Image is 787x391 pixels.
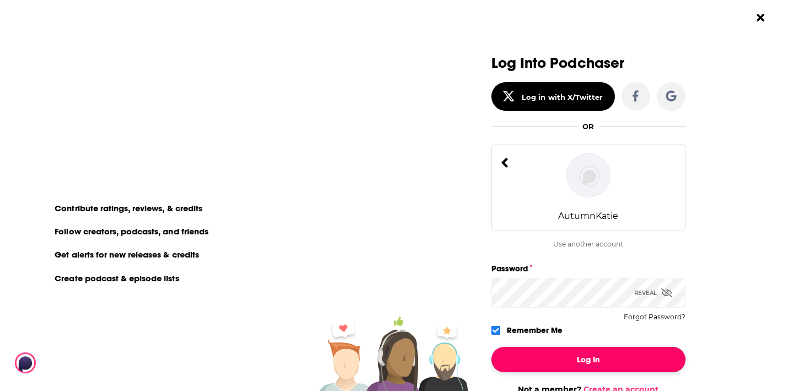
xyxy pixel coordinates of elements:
[491,347,686,372] button: Log In
[624,313,686,321] button: Forgot Password?
[491,55,686,71] h3: Log Into Podchaser
[15,352,121,373] img: Podchaser - Follow, Share and Rate Podcasts
[15,352,112,373] a: Podchaser - Follow, Share and Rate Podcasts
[566,153,611,197] img: AutumnKatie
[48,181,269,192] li: On Podchaser you can:
[491,261,686,276] label: Password
[48,247,206,261] li: Get alerts for new releases & credits
[101,58,210,73] a: create an account
[491,82,615,111] button: Log in with X/Twitter
[750,7,771,28] button: Close Button
[507,323,563,338] label: Remember Me
[48,271,186,285] li: Create podcast & episode lists
[491,240,686,248] div: Use another account
[48,224,216,238] li: Follow creators, podcasts, and friends
[582,122,594,131] div: OR
[48,201,210,215] li: Contribute ratings, reviews, & credits
[634,278,672,308] div: Reveal
[558,211,618,221] div: AutumnKatie
[522,93,603,101] div: Log in with X/Twitter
